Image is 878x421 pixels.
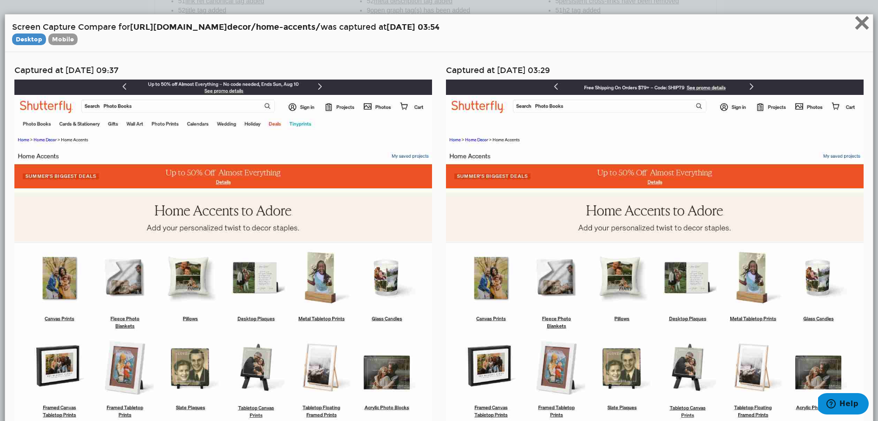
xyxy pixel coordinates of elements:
[48,33,78,45] span: Compare Mobile Screenshots
[12,21,866,45] h4: Screen Capture Compare for was captured at
[227,22,321,32] span: decor/home-accents/
[12,33,46,45] span: Compare Desktop Screenshots
[14,66,432,75] h4: Captured at [DATE] 09:37
[446,66,864,75] h4: Captured at [DATE] 03:29
[854,15,870,33] button: Close
[854,7,870,38] span: ×
[130,22,227,32] span: [URL][DOMAIN_NAME]
[387,22,439,32] strong: [DATE] 03:54
[818,393,869,416] iframe: Opens a widget where you can find more information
